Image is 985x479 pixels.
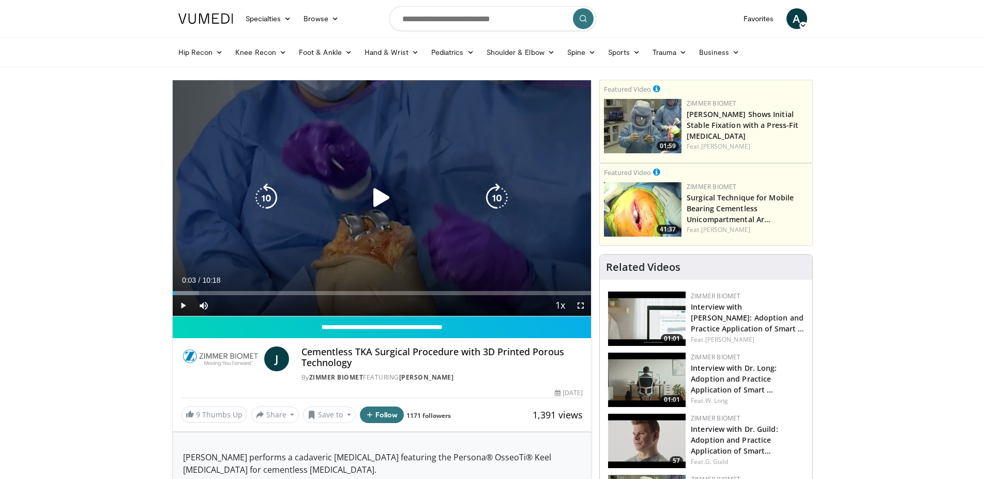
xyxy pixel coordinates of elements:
span: / [199,276,201,284]
span: 57 [670,456,683,466]
img: VuMedi Logo [178,13,233,24]
div: Feat. [691,335,804,344]
a: Hand & Wrist [358,42,425,63]
a: Pediatrics [425,42,480,63]
div: By FEATURING [301,373,583,382]
img: 9076d05d-1948-43d5-895b-0b32d3e064e7.150x105_q85_crop-smart_upscale.jpg [608,292,686,346]
a: A [786,8,807,29]
a: Zimmer Biomet [687,182,736,191]
div: Feat. [687,142,808,151]
video-js: Video Player [173,80,592,316]
a: Foot & Ankle [293,42,358,63]
button: Mute [193,295,214,316]
img: Zimmer Biomet [181,346,260,371]
a: Zimmer Biomet [691,353,740,361]
img: 6bc46ad6-b634-4876-a934-24d4e08d5fac.150x105_q85_crop-smart_upscale.jpg [604,99,681,153]
img: 827ba7c0-d001-4ae6-9e1c-6d4d4016a445.150x105_q85_crop-smart_upscale.jpg [604,182,681,237]
a: Zimmer Biomet [687,99,736,108]
span: 1,391 views [533,409,583,421]
a: Interview with [PERSON_NAME]: Adoption and Practice Application of Smart … [691,302,804,333]
div: Progress Bar [173,291,592,295]
img: c951bdf5-abfe-4c00-a045-73b5070dd0f6.150x105_q85_crop-smart_upscale.jpg [608,414,686,468]
button: Playback Rate [550,295,570,316]
a: Browse [297,8,345,29]
a: 1171 followers [406,411,451,420]
a: Shoulder & Elbow [480,42,561,63]
a: 01:01 [608,353,686,407]
span: 41:37 [657,225,679,234]
div: Feat. [691,457,804,467]
h4: Cementless TKA Surgical Procedure with 3D Printed Porous Technology [301,346,583,369]
a: J [264,346,289,371]
a: W. Long [705,396,729,405]
a: Knee Recon [229,42,293,63]
a: [PERSON_NAME] [701,142,750,151]
span: 0:03 [182,276,196,284]
span: 01:01 [661,334,683,343]
button: Share [251,407,299,423]
a: Zimmer Biomet [691,414,740,423]
a: Surgical Technique for Mobile Bearing Cementless Unicompartmental Ar… [687,193,794,224]
a: [PERSON_NAME] Shows Initial Stable Fixation with a Press-Fit [MEDICAL_DATA] [687,109,798,141]
h4: Related Videos [606,261,680,273]
button: Fullscreen [570,295,591,316]
span: 10:18 [202,276,220,284]
a: Interview with Dr. Long: Adoption and Practice Application of Smart … [691,363,777,395]
a: Business [693,42,746,63]
button: Follow [360,407,404,423]
a: Favorites [737,8,780,29]
a: Sports [602,42,646,63]
img: 01664f9e-370f-4f3e-ba1a-1c36ebbe6e28.150x105_q85_crop-smart_upscale.jpg [608,353,686,407]
small: Featured Video [604,168,651,177]
a: 01:01 [608,292,686,346]
button: Play [173,295,193,316]
a: G. Guild [705,457,729,466]
a: Spine [561,42,602,63]
div: [DATE] [555,388,583,398]
span: 01:01 [661,395,683,404]
span: 9 [196,410,200,419]
input: Search topics, interventions [389,6,596,31]
a: Interview with Dr. Guild: Adoption and Practice Application of Smart… [691,424,778,456]
button: Save to [303,407,356,423]
a: [PERSON_NAME] [399,373,454,382]
a: Hip Recon [172,42,230,63]
a: 41:37 [604,182,681,237]
a: [PERSON_NAME] [705,335,754,344]
a: Trauma [646,42,693,63]
a: Zimmer Biomet [309,373,363,382]
div: Feat. [687,225,808,235]
a: 01:59 [604,99,681,153]
a: [PERSON_NAME] [701,225,750,234]
span: 01:59 [657,141,679,151]
small: Featured Video [604,84,651,94]
a: 9 Thumbs Up [181,407,247,423]
a: Zimmer Biomet [691,292,740,300]
div: Feat. [691,396,804,405]
a: Specialties [239,8,298,29]
a: 57 [608,414,686,468]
